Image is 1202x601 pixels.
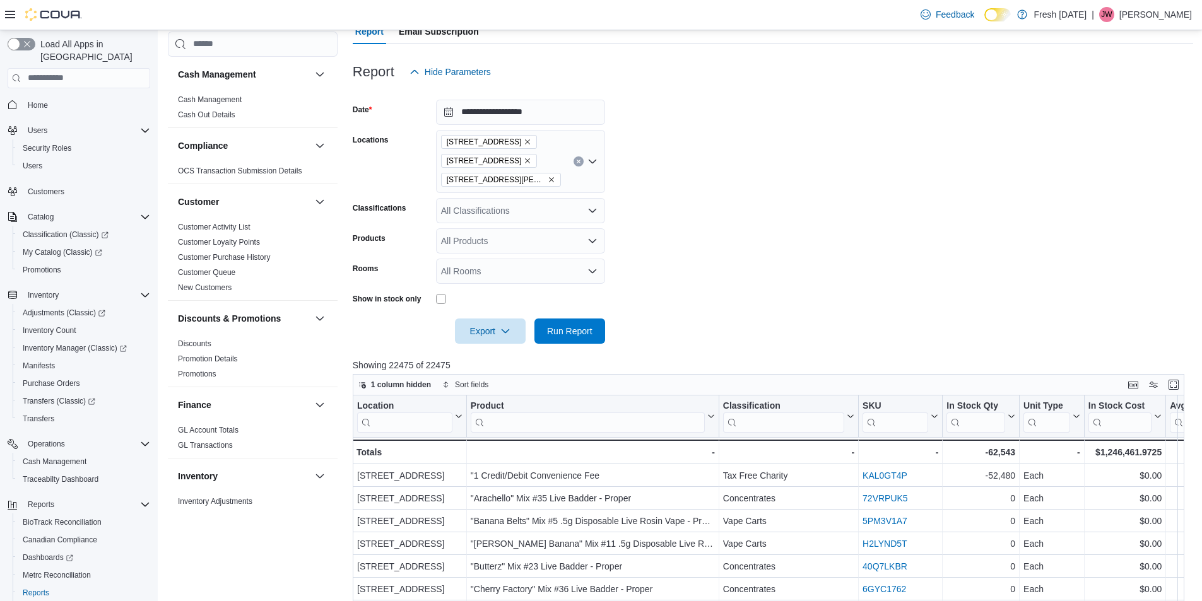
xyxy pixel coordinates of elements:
[13,531,155,549] button: Canadian Compliance
[13,470,155,488] button: Traceabilty Dashboard
[357,468,463,483] div: [STREET_ADDRESS]
[23,497,59,512] button: Reports
[23,343,127,353] span: Inventory Manager (Classic)
[178,399,211,411] h3: Finance
[178,369,216,379] span: Promotions
[23,97,150,113] span: Home
[3,208,155,226] button: Catalog
[178,339,211,348] a: Discounts
[18,472,103,487] a: Traceabilty Dashboard
[18,515,107,530] a: BioTrack Reconciliation
[723,468,854,483] div: Tax Free Charity
[23,265,61,275] span: Promotions
[178,222,250,232] span: Customer Activity List
[946,468,1015,483] div: -52,480
[1099,7,1114,22] div: Joe Wiktorek
[723,491,854,506] div: Concentrates
[18,227,150,242] span: Classification (Classic)
[1023,491,1080,506] div: Each
[18,550,150,565] span: Dashboards
[353,135,389,145] label: Locations
[946,400,1015,432] button: In Stock Qty
[18,411,59,426] a: Transfers
[13,392,155,410] a: Transfers (Classic)
[23,123,150,138] span: Users
[447,155,522,167] span: [STREET_ADDRESS]
[18,245,107,260] a: My Catalog (Classic)
[471,491,715,506] div: "Arachello" Mix #35 Live Badder - Proper
[574,156,584,166] button: Clear input
[441,135,538,149] span: 10915 NW 45 Hwy
[1023,513,1080,528] div: Each
[23,570,91,580] span: Metrc Reconciliation
[178,426,239,435] a: GL Account Totals
[437,377,493,392] button: Sort fields
[863,445,938,460] div: -
[178,496,252,506] span: Inventory Adjustments
[357,536,463,551] div: [STREET_ADDRESS]
[13,226,155,243] a: Classification (Classic)
[18,305,150,320] span: Adjustments (Classic)
[357,400,463,432] button: Location
[353,105,372,115] label: Date
[723,445,854,460] div: -
[471,536,715,551] div: "[PERSON_NAME] Banana" Mix #11 .5g Disposable Live Rosin Vape Cartridge - Proper
[23,396,95,406] span: Transfers (Classic)
[587,236,598,246] button: Open list of options
[168,163,338,184] div: Compliance
[18,227,114,242] a: Classification (Classic)
[178,95,242,105] span: Cash Management
[13,304,155,322] a: Adjustments (Classic)
[23,457,86,467] span: Cash Management
[178,238,260,247] a: Customer Loyalty Points
[23,497,150,512] span: Reports
[524,138,531,146] button: Remove 10915 NW 45 Hwy from selection in this group
[946,581,1015,597] div: 0
[355,19,384,44] span: Report
[178,441,233,450] a: GL Transactions
[178,252,271,262] span: Customer Purchase History
[18,158,150,173] span: Users
[178,283,232,293] span: New Customers
[357,559,463,574] div: [STREET_ADDRESS]
[312,311,327,326] button: Discounts & Promotions
[371,380,431,390] span: 1 column hidden
[178,139,310,152] button: Compliance
[178,312,310,325] button: Discounts & Promotions
[178,283,232,292] a: New Customers
[28,212,54,222] span: Catalog
[1023,581,1080,597] div: Each
[312,138,327,153] button: Compliance
[863,400,928,432] div: SKU URL
[723,559,854,574] div: Concentrates
[18,532,150,547] span: Canadian Compliance
[23,288,150,303] span: Inventory
[357,400,452,412] div: Location
[18,454,150,469] span: Cash Management
[441,154,538,168] span: 2221 N. Belt Highway
[1023,559,1080,574] div: Each
[168,336,338,387] div: Discounts & Promotions
[1088,468,1162,483] div: $0.00
[547,325,592,337] span: Run Report
[1088,400,1152,412] div: In Stock Cost
[178,253,271,262] a: Customer Purchase History
[23,123,52,138] button: Users
[399,19,479,44] span: Email Subscription
[23,552,73,563] span: Dashboards
[863,516,907,526] a: 5PM3V1A7
[353,377,436,392] button: 1 column hidden
[3,182,155,201] button: Customers
[13,513,155,531] button: BioTrack Reconciliation
[18,323,150,338] span: Inventory Count
[353,64,394,79] h3: Report
[23,535,97,545] span: Canadian Compliance
[455,318,526,344] button: Export
[18,454,91,469] a: Cash Management
[18,305,110,320] a: Adjustments (Classic)
[23,288,64,303] button: Inventory
[23,308,105,318] span: Adjustments (Classic)
[18,532,102,547] a: Canadian Compliance
[178,425,239,435] span: GL Account Totals
[23,436,150,452] span: Operations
